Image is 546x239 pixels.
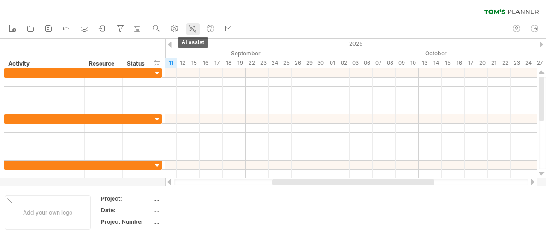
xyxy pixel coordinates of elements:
div: Friday, 19 September 2025 [234,58,246,68]
div: Project: [101,195,152,203]
div: Tuesday, 30 September 2025 [315,58,326,68]
div: Thursday, 11 September 2025 [165,58,177,68]
div: Monday, 15 September 2025 [188,58,200,68]
div: Thursday, 2 October 2025 [338,58,350,68]
div: Friday, 12 September 2025 [177,58,188,68]
div: Wednesday, 24 September 2025 [269,58,280,68]
div: Wednesday, 17 September 2025 [211,58,223,68]
div: Wednesday, 22 October 2025 [499,58,511,68]
div: Thursday, 25 September 2025 [280,58,292,68]
div: Project Number [101,218,152,226]
div: September 2025 [73,48,326,58]
div: Wednesday, 1 October 2025 [326,58,338,68]
div: .... [154,195,231,203]
div: Friday, 10 October 2025 [407,58,419,68]
div: Friday, 3 October 2025 [350,58,361,68]
div: Friday, 26 September 2025 [292,58,303,68]
div: .... [154,218,231,226]
a: AI assist [186,23,200,35]
div: Thursday, 18 September 2025 [223,58,234,68]
div: Date: [101,206,152,214]
div: Monday, 13 October 2025 [419,58,430,68]
div: Monday, 27 October 2025 [534,58,546,68]
div: Tuesday, 16 September 2025 [200,58,211,68]
div: .... [154,206,231,214]
div: Wednesday, 15 October 2025 [442,58,453,68]
div: Tuesday, 14 October 2025 [430,58,442,68]
div: Resource [89,59,117,68]
div: Tuesday, 7 October 2025 [373,58,384,68]
div: Monday, 29 September 2025 [303,58,315,68]
div: Tuesday, 21 October 2025 [488,58,499,68]
div: Monday, 6 October 2025 [361,58,373,68]
div: Tuesday, 23 September 2025 [257,58,269,68]
div: Thursday, 9 October 2025 [396,58,407,68]
div: Thursday, 16 October 2025 [453,58,465,68]
div: Friday, 17 October 2025 [465,58,476,68]
span: AI assist [178,37,208,48]
div: Friday, 24 October 2025 [522,58,534,68]
div: Monday, 22 September 2025 [246,58,257,68]
div: Monday, 20 October 2025 [476,58,488,68]
div: Wednesday, 8 October 2025 [384,58,396,68]
div: Thursday, 23 October 2025 [511,58,522,68]
div: Activity [8,59,79,68]
div: Add your own logo [5,195,91,230]
div: Status [127,59,147,68]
